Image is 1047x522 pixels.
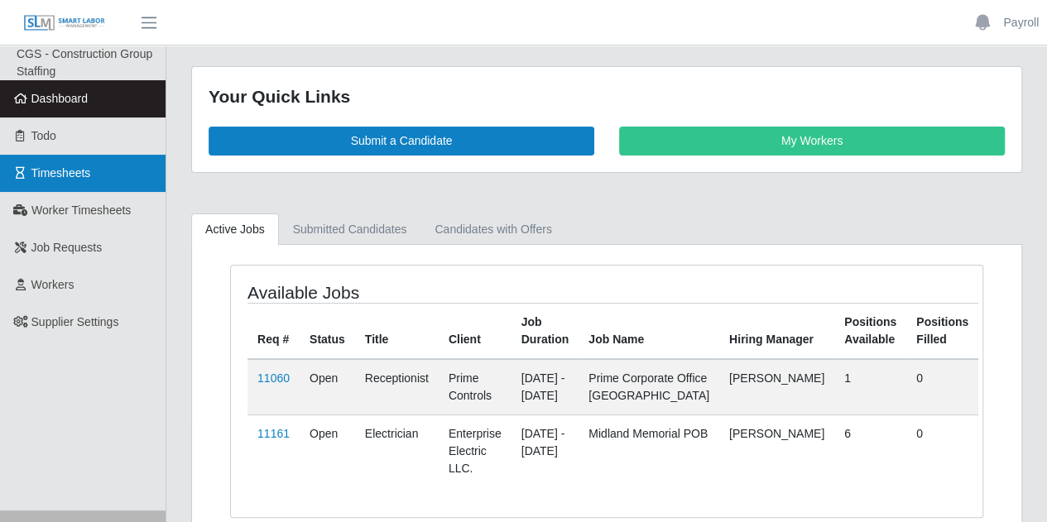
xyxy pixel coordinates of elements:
[31,241,103,254] span: Job Requests
[834,303,906,359] th: Positions Available
[209,127,594,156] a: Submit a Candidate
[279,213,421,246] a: Submitted Candidates
[257,371,290,385] a: 11060
[257,427,290,440] a: 11161
[31,278,74,291] span: Workers
[247,282,532,303] h4: Available Jobs
[31,129,56,142] span: Todo
[579,414,719,487] td: Midland Memorial POB
[31,92,89,105] span: Dashboard
[247,303,300,359] th: Req #
[355,359,439,415] td: Receptionist
[31,315,119,328] span: Supplier Settings
[906,359,978,415] td: 0
[906,303,978,359] th: Positions Filled
[834,359,906,415] td: 1
[834,414,906,487] td: 6
[439,359,511,415] td: Prime Controls
[719,303,834,359] th: Hiring Manager
[300,414,355,487] td: Open
[1003,14,1039,31] a: Payroll
[906,414,978,487] td: 0
[719,414,834,487] td: [PERSON_NAME]
[439,303,511,359] th: Client
[719,359,834,415] td: [PERSON_NAME]
[511,303,579,359] th: Job Duration
[579,359,719,415] td: Prime Corporate Office [GEOGRAPHIC_DATA]
[511,359,579,415] td: [DATE] - [DATE]
[579,303,719,359] th: Job Name
[511,414,579,487] td: [DATE] - [DATE]
[300,359,355,415] td: Open
[300,303,355,359] th: Status
[355,414,439,487] td: Electrician
[31,204,131,217] span: Worker Timesheets
[420,213,565,246] a: Candidates with Offers
[191,213,279,246] a: Active Jobs
[439,414,511,487] td: Enterprise Electric LLC.
[17,47,152,78] span: CGS - Construction Group Staffing
[355,303,439,359] th: Title
[209,84,1005,110] div: Your Quick Links
[23,14,106,32] img: SLM Logo
[619,127,1005,156] a: My Workers
[31,166,91,180] span: Timesheets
